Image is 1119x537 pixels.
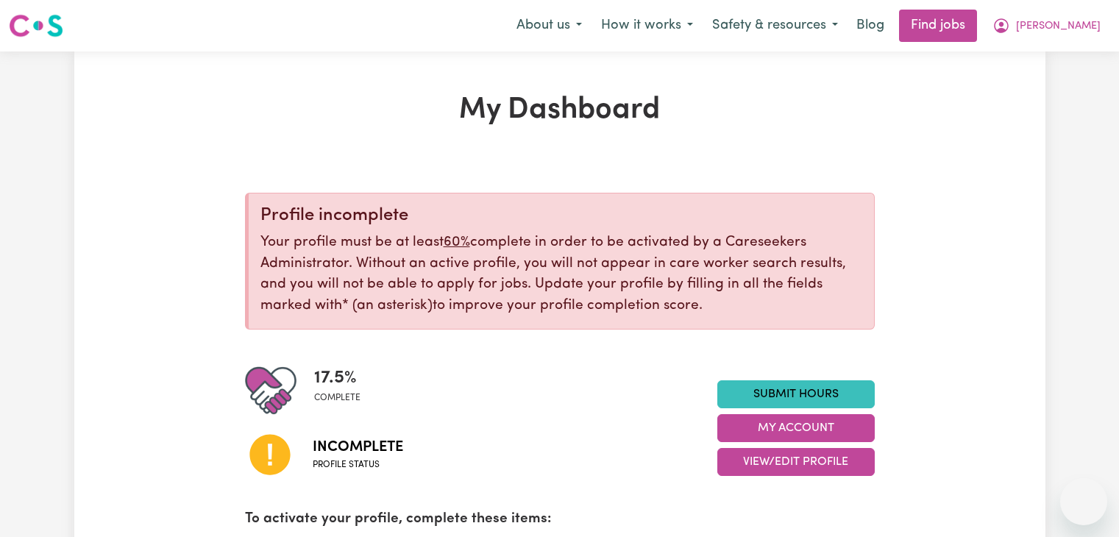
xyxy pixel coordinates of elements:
[983,10,1110,41] button: My Account
[260,205,862,227] div: Profile incomplete
[245,509,875,530] p: To activate your profile, complete these items:
[245,93,875,128] h1: My Dashboard
[314,391,360,405] span: complete
[703,10,848,41] button: Safety & resources
[717,414,875,442] button: My Account
[314,365,372,416] div: Profile completeness: 17.5%
[1060,478,1107,525] iframe: Button to launch messaging window
[313,436,403,458] span: Incomplete
[717,448,875,476] button: View/Edit Profile
[507,10,592,41] button: About us
[314,365,360,391] span: 17.5 %
[313,458,403,472] span: Profile status
[9,13,63,39] img: Careseekers logo
[9,9,63,43] a: Careseekers logo
[592,10,703,41] button: How it works
[342,299,433,313] span: an asterisk
[717,380,875,408] a: Submit Hours
[899,10,977,42] a: Find jobs
[260,232,862,317] p: Your profile must be at least complete in order to be activated by a Careseekers Administrator. W...
[444,235,470,249] u: 60%
[848,10,893,42] a: Blog
[1016,18,1101,35] span: [PERSON_NAME]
